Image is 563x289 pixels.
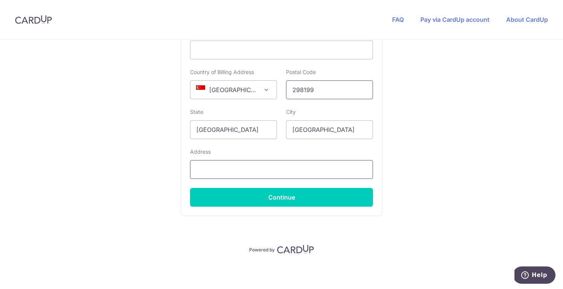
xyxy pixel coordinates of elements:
iframe: Secure card payment input frame [196,45,367,54]
span: Singapore [190,81,277,99]
iframe: Opens a widget where you can find more information [514,266,555,285]
p: Powered by [249,245,275,253]
label: State [190,108,203,116]
a: About CardUp [506,16,548,23]
label: Address [190,148,211,156]
a: Pay via CardUp account [420,16,490,23]
a: FAQ [392,16,404,23]
input: Example 123456 [286,80,373,99]
img: CardUp [277,245,314,254]
button: Continue [190,188,373,207]
img: CardUp [15,15,52,24]
label: City [286,108,296,116]
label: Country of Billing Address [190,68,254,76]
span: Singapore [190,80,277,99]
label: Postal Code [286,68,316,76]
